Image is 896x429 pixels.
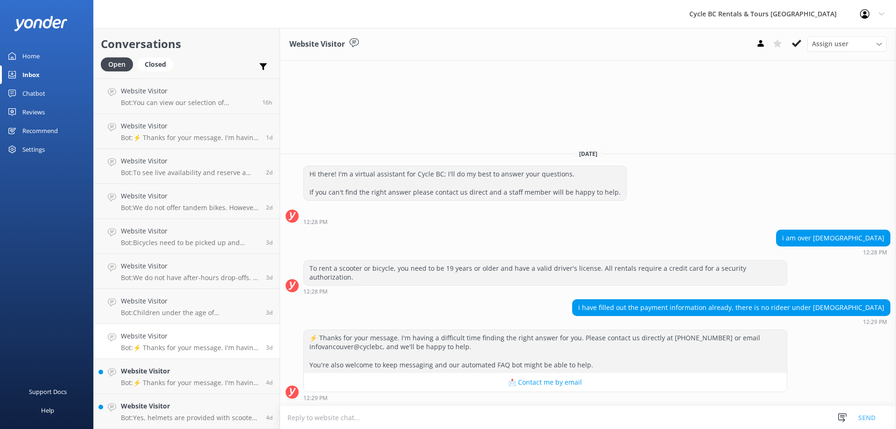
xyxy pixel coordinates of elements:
[94,324,280,359] a: Website VisitorBot:⚡ Thanks for your message. I'm having a difficult time finding the right answe...
[289,38,345,50] h3: Website Visitor
[121,331,259,341] h4: Website Visitor
[94,359,280,394] a: Website VisitorBot:⚡ Thanks for your message. I'm having a difficult time finding the right answe...
[22,65,40,84] div: Inbox
[304,330,787,373] div: ⚡ Thanks for your message. I'm having a difficult time finding the right answer for you. Please c...
[94,114,280,149] a: Website VisitorBot:⚡ Thanks for your message. I'm having a difficult time finding the right answe...
[41,401,54,420] div: Help
[266,414,273,422] span: Sep 03 2025 11:03pm (UTC -07:00) America/Tijuana
[266,239,273,246] span: Sep 05 2025 10:38am (UTC -07:00) America/Tijuana
[121,169,259,177] p: Bot: To see live availability and reserve a motorcycle, please check out our website for motorcyc...
[572,318,890,325] div: Sep 04 2025 12:29pm (UTC -07:00) America/Tijuana
[303,288,787,295] div: Sep 04 2025 12:28pm (UTC -07:00) America/Tijuana
[121,366,259,376] h4: Website Visitor
[94,289,280,324] a: Website VisitorBot:Children under the age of [DEMOGRAPHIC_DATA] are not permitted to ride e-bikes...
[22,84,45,103] div: Chatbot
[266,344,273,352] span: Sep 04 2025 12:29pm (UTC -07:00) America/Tijuana
[121,309,259,317] p: Bot: Children under the age of [DEMOGRAPHIC_DATA] are not permitted to ride e-bikes or e-scooters.
[14,16,68,31] img: yonder-white-logo.png
[94,254,280,289] a: Website VisitorBot:We do not have after-hours drop-offs. A Cycle BC employee needs to be present ...
[121,226,259,236] h4: Website Visitor
[121,239,259,247] p: Bot: Bicycles need to be picked up and dropped off from the location they are rented from.
[121,401,259,411] h4: Website Visitor
[266,274,273,281] span: Sep 04 2025 03:03pm (UTC -07:00) America/Tijuana
[121,121,259,131] h4: Website Visitor
[863,250,887,255] strong: 12:28 PM
[121,261,259,271] h4: Website Visitor
[121,296,259,306] h4: Website Visitor
[266,134,273,141] span: Sep 06 2025 11:54pm (UTC -07:00) America/Tijuana
[101,57,133,71] div: Open
[776,249,890,255] div: Sep 04 2025 12:28pm (UTC -07:00) America/Tijuana
[303,395,328,401] strong: 12:29 PM
[121,86,255,96] h4: Website Visitor
[574,150,603,158] span: [DATE]
[262,98,273,106] span: Sep 07 2025 07:43pm (UTC -07:00) America/Tijuana
[303,394,787,401] div: Sep 04 2025 12:29pm (UTC -07:00) America/Tijuana
[22,121,58,140] div: Recommend
[266,309,273,316] span: Sep 04 2025 02:33pm (UTC -07:00) America/Tijuana
[101,59,138,69] a: Open
[303,289,328,295] strong: 12:28 PM
[94,394,280,429] a: Website VisitorBot:Yes, helmets are provided with scooter rentals and must be worn as it is the l...
[812,39,848,49] span: Assign user
[121,134,259,142] p: Bot: ⚡ Thanks for your message. I'm having a difficult time finding the right answer for you. Ple...
[121,274,259,282] p: Bot: We do not have after-hours drop-offs. A Cycle BC employee needs to be present to check you i...
[266,169,273,176] span: Sep 06 2025 12:13pm (UTC -07:00) America/Tijuana
[121,344,259,352] p: Bot: ⚡ Thanks for your message. I'm having a difficult time finding the right answer for you. Ple...
[303,219,328,225] strong: 12:28 PM
[121,156,259,166] h4: Website Visitor
[121,204,259,212] p: Bot: We do not offer tandem bikes. However, we have double seater scooter rentals. You can learn ...
[121,191,259,201] h4: Website Visitor
[22,140,45,159] div: Settings
[29,382,67,401] div: Support Docs
[138,57,173,71] div: Closed
[94,79,280,114] a: Website VisitorBot:You can view our selection of motorcycles for sale at [URL][DOMAIN_NAME].16h
[101,35,273,53] h2: Conversations
[304,373,787,392] button: 📩 Contact me by email
[22,103,45,121] div: Reviews
[304,166,626,200] div: Hi there! I'm a virtual assistant for Cycle BC; I'll do my best to answer your questions. If you ...
[777,230,890,246] div: i am over [DEMOGRAPHIC_DATA]
[807,36,887,51] div: Assign User
[121,98,255,107] p: Bot: You can view our selection of motorcycles for sale at [URL][DOMAIN_NAME].
[266,379,273,387] span: Sep 04 2025 11:07am (UTC -07:00) America/Tijuana
[94,184,280,219] a: Website VisitorBot:We do not offer tandem bikes. However, we have double seater scooter rentals. ...
[303,218,627,225] div: Sep 04 2025 12:28pm (UTC -07:00) America/Tijuana
[138,59,178,69] a: Closed
[22,47,40,65] div: Home
[304,260,787,285] div: To rent a scooter or bicycle, you need to be 19 years or older and have a valid driver's license....
[573,300,890,316] div: i have filled out the payment information already, there is no rideer under [DEMOGRAPHIC_DATA]
[121,379,259,387] p: Bot: ⚡ Thanks for your message. I'm having a difficult time finding the right answer for you. Ple...
[94,219,280,254] a: Website VisitorBot:Bicycles need to be picked up and dropped off from the location they are rente...
[863,319,887,325] strong: 12:29 PM
[266,204,273,211] span: Sep 05 2025 09:25pm (UTC -07:00) America/Tijuana
[121,414,259,422] p: Bot: Yes, helmets are provided with scooter rentals and must be worn as it is the law in [GEOGRAP...
[94,149,280,184] a: Website VisitorBot:To see live availability and reserve a motorcycle, please check out our websit...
